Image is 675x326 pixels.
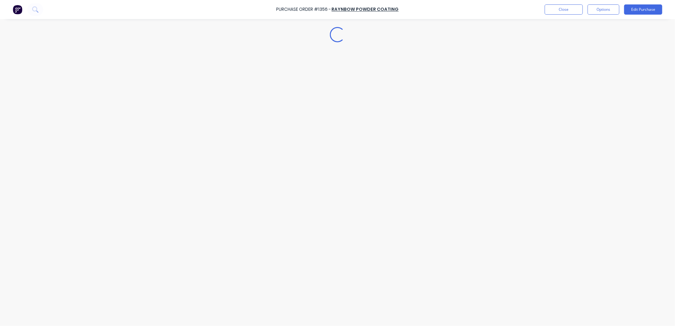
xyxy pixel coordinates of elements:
button: Close [545,4,583,15]
button: Options [588,4,619,15]
a: raynbow powder coating [332,6,399,13]
div: Purchase Order #1356 - [276,6,331,13]
img: Factory [13,5,22,14]
button: Edit Purchase [624,4,662,15]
